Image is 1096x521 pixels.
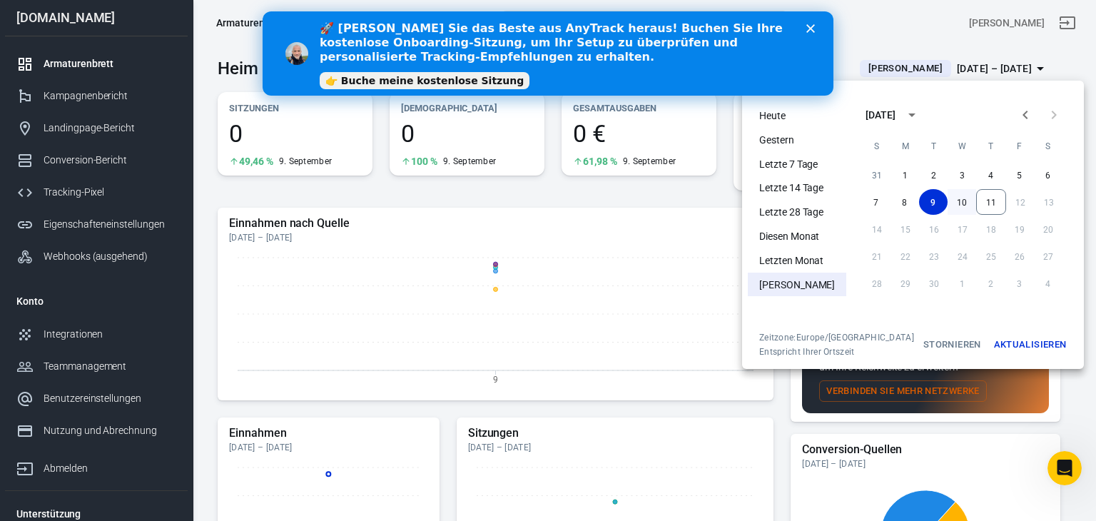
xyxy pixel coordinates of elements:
font: Gestern [759,134,794,146]
div: Schließen [544,13,558,21]
font: W [958,141,966,151]
font: [PERSON_NAME] [759,278,835,290]
font: Letzte 7 Tage [759,158,818,169]
font: 10 [957,197,968,207]
font: T [988,141,993,151]
font: S [874,141,879,151]
iframe: Intercom-Live-Chat [1047,451,1082,485]
font: Heute [759,110,786,121]
span: Montag [893,132,918,161]
span: Samstag [1035,132,1061,161]
font: F [1017,141,1022,151]
font: Zeitzone: [759,333,796,343]
span: Donnerstag [978,132,1004,161]
font: Aktualisieren [994,339,1067,350]
font: S [1045,141,1050,151]
span: Sonntag [864,132,890,161]
font: 2 [931,170,936,180]
font: 11 [986,197,997,207]
font: 8 [902,197,907,207]
font: 5 [1017,170,1022,180]
span: Dienstag [921,132,947,161]
font: 3 [960,170,965,180]
font: Ihrer Ortszeit [803,347,854,357]
font: M [902,141,909,151]
font: 6 [1045,170,1050,180]
span: Freitag [1007,132,1032,161]
font: Letzte 28 Tage [759,206,823,218]
button: Vorheriger Monat [1011,101,1040,129]
font: 9 [930,197,935,207]
font: 1 [903,170,908,180]
iframe: Intercom-Live-Chat-Banner [263,11,833,96]
font: Diesen Monat [759,231,819,242]
button: Aktualisieren [990,332,1070,358]
span: Mittwoch [950,132,975,161]
font: [DATE] [866,109,895,121]
font: 4 [988,170,993,180]
font: Stornieren [923,339,981,350]
button: Kalenderansicht ist geöffnet, wechseln Sie zur Jahresansicht [900,103,924,127]
font: Letzten Monat [759,255,823,266]
font: 31 [872,170,883,180]
font: Letzte 14 Tage [759,182,823,193]
font: Entspricht [759,347,801,357]
button: Stornieren [920,332,985,358]
font: T [931,141,936,151]
font: Europe/[GEOGRAPHIC_DATA] [796,333,914,343]
font: 7 [873,197,878,207]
